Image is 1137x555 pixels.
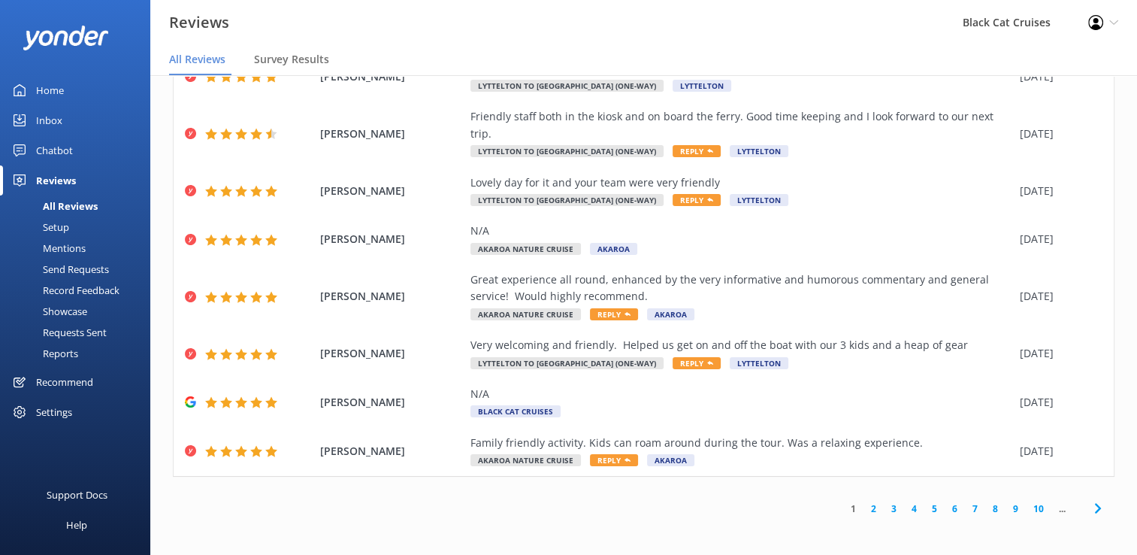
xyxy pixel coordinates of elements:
div: Great experience all round, enhanced by the very informative and humorous commentary and general ... [470,271,1012,305]
h3: Reviews [169,11,229,35]
div: Help [66,510,87,540]
span: [PERSON_NAME] [320,231,463,247]
span: Reply [673,145,721,157]
div: Showcase [9,301,87,322]
span: Akaroa [647,454,694,466]
div: [DATE] [1020,231,1095,247]
div: Very welcoming and friendly. Helped us get on and off the boat with our 3 kids and a heap of gear [470,337,1012,353]
a: 6 [945,502,965,516]
a: 3 [884,502,904,516]
span: [PERSON_NAME] [320,126,463,142]
span: Lyttelton [730,145,788,157]
div: Reports [9,343,78,364]
a: 1 [843,502,863,516]
span: [PERSON_NAME] [320,288,463,305]
span: Lyttelton to [GEOGRAPHIC_DATA] (one-way) [470,80,664,92]
a: Record Feedback [9,280,150,301]
a: Requests Sent [9,322,150,343]
span: [PERSON_NAME] [320,443,463,459]
div: Support Docs [47,480,107,510]
div: Chatbot [36,135,73,165]
span: Akaroa Nature Cruise [470,454,581,466]
span: Lyttelton to [GEOGRAPHIC_DATA] (one-way) [470,194,664,206]
div: N/A [470,223,1012,239]
a: Mentions [9,238,150,259]
div: Settings [36,397,72,427]
div: [DATE] [1020,126,1095,142]
a: 10 [1026,502,1051,516]
div: [DATE] [1020,443,1095,459]
div: Recommend [36,367,93,397]
span: [PERSON_NAME] [320,183,463,199]
div: N/A [470,386,1012,402]
span: Survey Results [254,52,329,67]
span: Akaroa [647,308,694,320]
span: Lyttelton to [GEOGRAPHIC_DATA] (one-way) [470,357,664,369]
div: Send Requests [9,259,109,280]
a: 8 [985,502,1005,516]
div: [DATE] [1020,183,1095,199]
span: Lyttelton [730,194,788,206]
div: Reviews [36,165,76,196]
a: 2 [863,502,884,516]
span: Lyttelton [673,80,731,92]
a: Showcase [9,301,150,322]
a: 7 [965,502,985,516]
span: [PERSON_NAME] [320,345,463,362]
div: Setup [9,217,69,238]
div: [DATE] [1020,288,1095,305]
span: Lyttelton [730,357,788,369]
span: Akaroa Nature Cruise [470,243,581,255]
div: [DATE] [1020,68,1095,85]
span: Black Cat Cruises [470,405,561,417]
img: yonder-white-logo.png [23,26,109,50]
a: 9 [1005,502,1026,516]
span: Reply [673,357,721,369]
a: 4 [904,502,924,516]
span: All Reviews [169,52,225,67]
div: All Reviews [9,196,98,217]
a: 5 [924,502,945,516]
div: Requests Sent [9,322,107,343]
div: [DATE] [1020,345,1095,362]
span: [PERSON_NAME] [320,394,463,411]
div: [DATE] [1020,394,1095,411]
a: Setup [9,217,150,238]
span: Reply [673,194,721,206]
div: Record Feedback [9,280,119,301]
span: Reply [590,308,638,320]
span: Akaroa [590,243,637,255]
div: Mentions [9,238,86,259]
div: Inbox [36,105,62,135]
span: ... [1051,502,1073,516]
a: Reports [9,343,150,364]
div: Lovely day for it and your team were very friendly [470,174,1012,191]
span: Reply [590,454,638,466]
a: Send Requests [9,259,150,280]
div: Home [36,75,64,105]
span: [PERSON_NAME] [320,68,463,85]
a: All Reviews [9,196,150,217]
span: Lyttelton to [GEOGRAPHIC_DATA] (one-way) [470,145,664,157]
div: Family friendly activity. Kids can roam around during the tour. Was a relaxing experience. [470,435,1012,451]
div: Friendly staff both in the kiosk and on board the ferry. Good time keeping and I look forward to ... [470,108,1012,142]
span: Akaroa Nature Cruise [470,308,581,320]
